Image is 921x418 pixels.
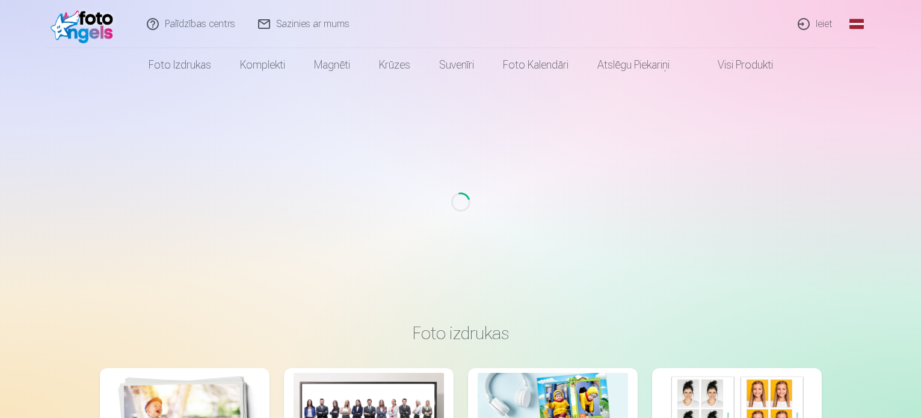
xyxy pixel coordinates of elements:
[51,5,120,43] img: /fa1
[109,322,812,344] h3: Foto izdrukas
[134,48,226,82] a: Foto izdrukas
[488,48,583,82] a: Foto kalendāri
[365,48,425,82] a: Krūzes
[425,48,488,82] a: Suvenīri
[684,48,787,82] a: Visi produkti
[300,48,365,82] a: Magnēti
[226,48,300,82] a: Komplekti
[583,48,684,82] a: Atslēgu piekariņi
